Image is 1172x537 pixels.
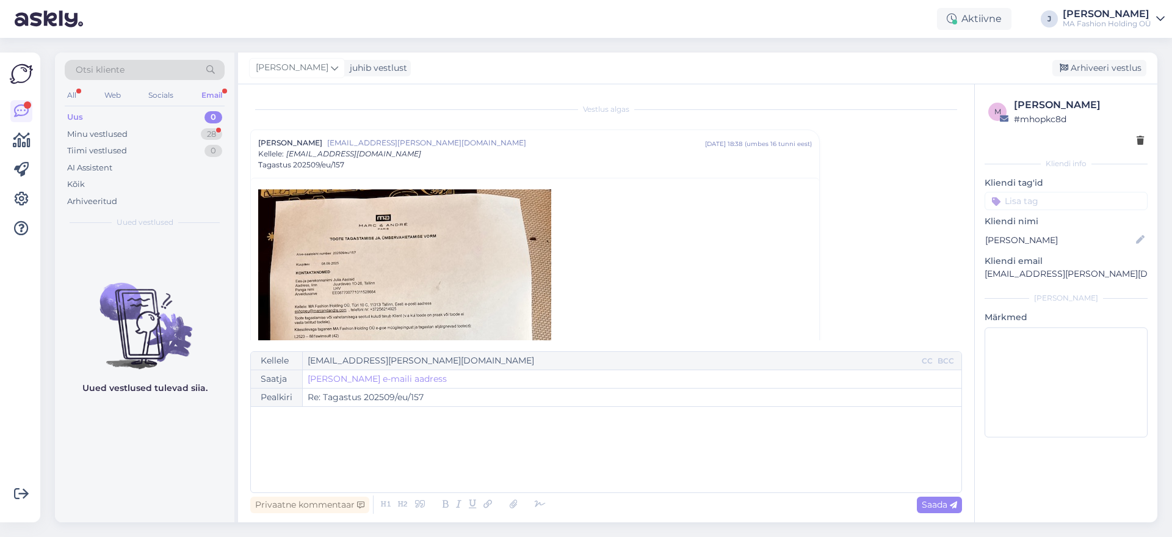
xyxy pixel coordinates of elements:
[204,145,222,157] div: 0
[985,158,1148,169] div: Kliendi info
[250,104,962,115] div: Vestlus algas
[67,195,117,208] div: Arhiveeritud
[258,159,344,170] span: Tagastus 202509/eu/157
[327,137,705,148] span: [EMAIL_ADDRESS][PERSON_NAME][DOMAIN_NAME]
[250,497,369,513] div: Privaatne kommentaar
[1014,112,1144,126] div: # mhopkc8d
[985,293,1148,304] div: [PERSON_NAME]
[935,356,957,367] div: BCC
[256,61,328,75] span: [PERSON_NAME]
[67,111,83,123] div: Uus
[1063,19,1151,29] div: MA Fashion Holding OÜ
[251,370,303,388] div: Saatja
[102,87,123,103] div: Web
[67,128,128,141] div: Minu vestlused
[345,62,407,75] div: juhib vestlust
[303,352,919,370] input: Recepient...
[985,233,1134,247] input: Lisa nimi
[985,255,1148,268] p: Kliendi email
[204,111,222,123] div: 0
[199,87,225,103] div: Email
[985,268,1148,280] p: [EMAIL_ADDRESS][PERSON_NAME][DOMAIN_NAME]
[919,356,935,367] div: CC
[286,149,421,158] span: [EMAIL_ADDRESS][DOMAIN_NAME]
[985,215,1148,228] p: Kliendi nimi
[985,192,1148,210] input: Lisa tag
[1041,10,1058,27] div: J
[308,373,447,385] a: [PERSON_NAME] e-maili aadress
[985,311,1148,324] p: Märkmed
[922,499,957,510] span: Saada
[1063,9,1165,29] a: [PERSON_NAME]MA Fashion Holding OÜ
[251,352,303,370] div: Kellele
[1052,60,1146,76] div: Arhiveeri vestlus
[705,139,742,148] div: [DATE] 18:38
[258,149,284,158] span: Kellele :
[258,137,322,148] span: [PERSON_NAME]
[303,389,961,406] input: Write subject here...
[76,64,125,76] span: Otsi kliente
[937,8,1011,30] div: Aktiivne
[55,261,234,371] img: No chats
[251,389,303,406] div: Pealkiri
[82,382,208,395] p: Uued vestlused tulevad siia.
[146,87,176,103] div: Socials
[67,145,127,157] div: Tiimi vestlused
[67,178,85,191] div: Kõik
[994,107,1001,116] span: m
[65,87,79,103] div: All
[1063,9,1151,19] div: [PERSON_NAME]
[117,217,173,228] span: Uued vestlused
[745,139,812,148] div: ( umbes 16 tunni eest )
[201,128,222,141] div: 28
[1014,98,1144,112] div: [PERSON_NAME]
[67,162,112,174] div: AI Assistent
[10,62,33,86] img: Askly Logo
[985,177,1148,189] p: Kliendi tag'id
